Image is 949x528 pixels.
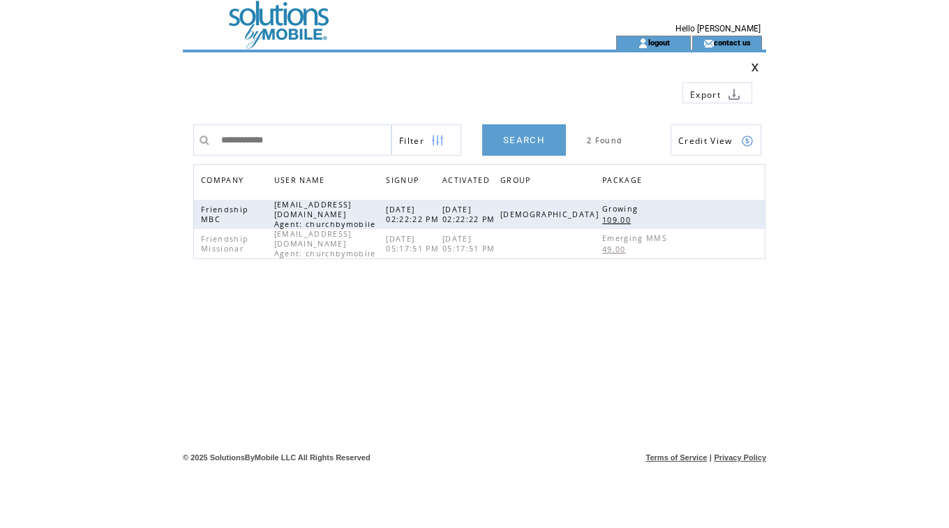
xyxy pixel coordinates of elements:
[500,210,602,219] span: [DEMOGRAPHIC_DATA]
[671,124,761,156] a: Credit View
[602,172,645,192] span: PACKAGE
[714,453,766,462] a: Privacy Policy
[183,453,371,462] span: © 2025 SolutionsByMobile LLC All Rights Reserved
[587,135,622,145] span: 2 Found
[201,205,248,224] span: Friendship MBC
[714,38,751,47] a: contact us
[399,135,424,147] span: Show filters
[678,135,733,147] span: Show Credits View
[482,124,566,156] a: SEARCH
[274,175,329,184] a: USER NAME
[602,172,649,192] a: PACKAGE
[602,233,671,243] span: Emerging MMS
[602,244,629,254] span: 49.00
[442,234,499,254] span: [DATE] 05:17:51 PM
[201,172,247,192] span: COMPANY
[274,200,380,229] span: [EMAIL_ADDRESS][DOMAIN_NAME] Agent: churchbymobile
[442,172,497,192] a: ACTIVATED
[386,234,442,254] span: [DATE] 05:17:51 PM
[500,172,535,192] span: GROUP
[431,125,444,156] img: filters.png
[741,135,754,147] img: credits.png
[602,243,633,255] a: 49.00
[386,175,422,184] a: SIGNUP
[201,234,248,254] span: Friendship Missionar
[710,453,712,462] span: |
[602,214,638,226] a: 109.00
[274,172,329,192] span: USER NAME
[602,215,634,225] span: 109.00
[274,229,380,258] span: [EMAIL_ADDRESS][DOMAIN_NAME] Agent: churchbymobile
[201,175,247,184] a: COMPANY
[500,172,538,192] a: GROUP
[602,204,641,214] span: Growing
[442,205,499,224] span: [DATE] 02:22:22 PM
[675,24,761,34] span: Hello [PERSON_NAME]
[703,38,714,49] img: contact_us_icon.gif
[646,453,708,462] a: Terms of Service
[728,88,740,101] img: download.png
[690,89,721,101] span: Export to csv file
[648,38,670,47] a: logout
[386,172,422,192] span: SIGNUP
[391,124,461,156] a: Filter
[442,172,493,192] span: ACTIVATED
[682,82,752,103] a: Export
[638,38,648,49] img: account_icon.gif
[386,205,442,224] span: [DATE] 02:22:22 PM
